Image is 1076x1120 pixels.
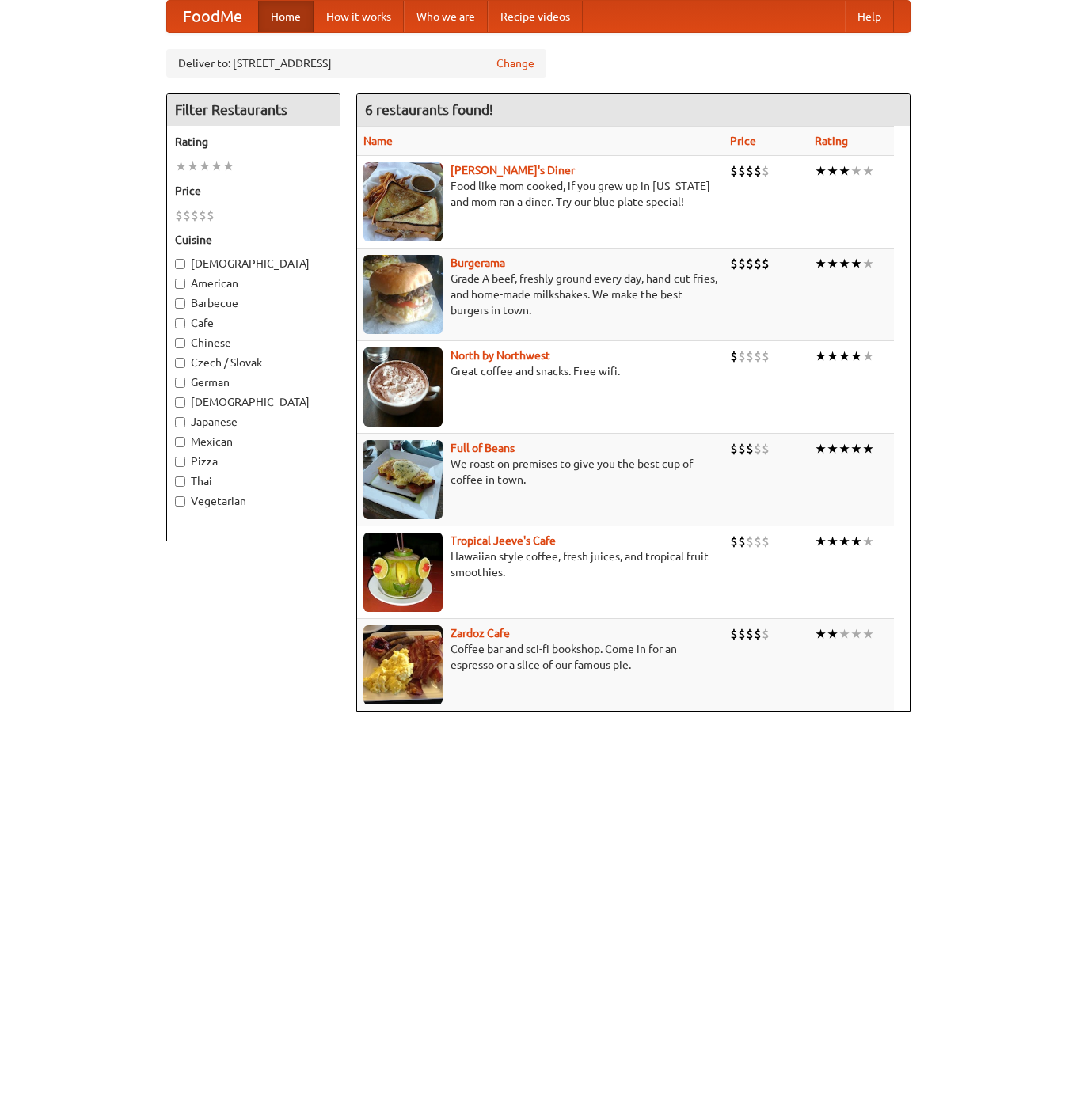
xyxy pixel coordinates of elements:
[838,255,850,272] li: ★
[175,315,332,331] label: Cafe
[488,1,583,32] a: Recipe videos
[451,534,556,547] a: Tropical Jeeve's Cafe
[451,164,575,177] a: [PERSON_NAME]'s Diner
[762,347,770,365] li: $
[850,625,862,643] li: ★
[838,440,850,457] li: ★
[175,434,332,450] label: Mexican
[754,162,762,180] li: $
[404,1,488,32] a: Who we are
[363,440,443,519] img: beans.jpg
[166,49,546,78] div: Deliver to: [STREET_ADDRESS]
[175,279,185,289] input: American
[363,363,717,379] p: Great coffee and snacks. Free wifi.
[815,440,827,457] li: ★
[175,183,332,199] h5: Price
[363,135,393,147] a: Name
[815,625,827,643] li: ★
[451,349,550,362] b: North by Northwest
[862,533,874,550] li: ★
[191,207,199,224] li: $
[850,347,862,365] li: ★
[838,162,850,180] li: ★
[175,378,185,388] input: German
[730,625,738,643] li: $
[175,158,187,175] li: ★
[815,255,827,272] li: ★
[862,347,874,365] li: ★
[850,255,862,272] li: ★
[363,255,443,334] img: burgerama.jpg
[738,162,746,180] li: $
[738,533,746,550] li: $
[838,533,850,550] li: ★
[314,1,404,32] a: How it works
[754,533,762,550] li: $
[175,374,332,390] label: German
[730,440,738,457] li: $
[730,135,756,147] a: Price
[175,134,332,150] h5: Rating
[199,207,207,224] li: $
[363,271,717,318] p: Grade A beef, freshly ground every day, hand-cut fries, and home-made milkshakes. We make the bes...
[175,417,185,427] input: Japanese
[175,457,185,467] input: Pizza
[175,476,185,487] input: Thai
[175,454,332,469] label: Pizza
[175,358,185,368] input: Czech / Slovak
[363,162,443,241] img: sallys.jpg
[827,625,838,643] li: ★
[183,207,191,224] li: $
[746,440,754,457] li: $
[175,496,185,507] input: Vegetarian
[175,335,332,351] label: Chinese
[815,533,827,550] li: ★
[175,437,185,447] input: Mexican
[199,158,211,175] li: ★
[850,162,862,180] li: ★
[258,1,314,32] a: Home
[746,347,754,365] li: $
[827,255,838,272] li: ★
[207,207,215,224] li: $
[167,1,258,32] a: FoodMe
[175,232,332,248] h5: Cuisine
[746,625,754,643] li: $
[175,318,185,328] input: Cafe
[762,625,770,643] li: $
[211,158,222,175] li: ★
[754,440,762,457] li: $
[175,275,332,291] label: American
[730,533,738,550] li: $
[738,625,746,643] li: $
[363,347,443,427] img: north.jpg
[845,1,894,32] a: Help
[363,533,443,612] img: jeeves.jpg
[827,440,838,457] li: ★
[730,347,738,365] li: $
[838,347,850,365] li: ★
[175,493,332,509] label: Vegetarian
[175,473,332,489] label: Thai
[451,627,510,640] a: Zardoz Cafe
[815,347,827,365] li: ★
[451,442,515,454] a: Full of Beans
[827,162,838,180] li: ★
[363,178,717,210] p: Food like mom cooked, if you grew up in [US_STATE] and mom ran a diner. Try our blue plate special!
[746,255,754,272] li: $
[862,440,874,457] li: ★
[827,347,838,365] li: ★
[862,162,874,180] li: ★
[730,255,738,272] li: $
[175,298,185,309] input: Barbecue
[451,256,505,269] b: Burgerama
[363,625,443,704] img: zardoz.jpg
[738,440,746,457] li: $
[167,94,340,126] h4: Filter Restaurants
[187,158,199,175] li: ★
[175,397,185,408] input: [DEMOGRAPHIC_DATA]
[365,102,493,117] ng-pluralize: 6 restaurants found!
